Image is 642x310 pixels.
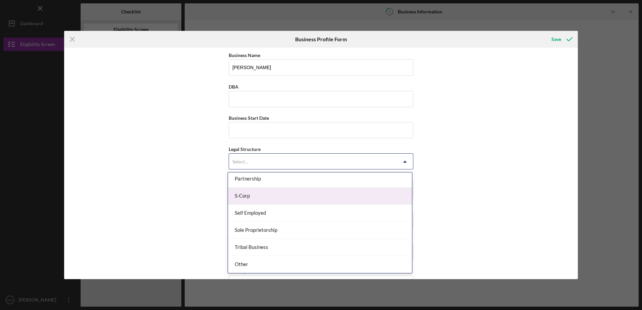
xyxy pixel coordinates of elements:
label: Business Name [229,52,260,58]
div: S-Corp [228,188,412,205]
div: Sole Proprietorship [228,222,412,239]
button: Save [545,33,578,46]
div: Partnership [228,170,412,188]
label: Business Start Date [229,115,269,121]
div: Select... [232,159,248,164]
div: Save [551,33,561,46]
div: Tribal Business [228,239,412,256]
label: Industry [229,268,246,274]
div: Other [228,256,412,273]
div: Self Employed [228,205,412,222]
h6: Business Profile Form [295,36,347,42]
label: DBA [229,84,238,90]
